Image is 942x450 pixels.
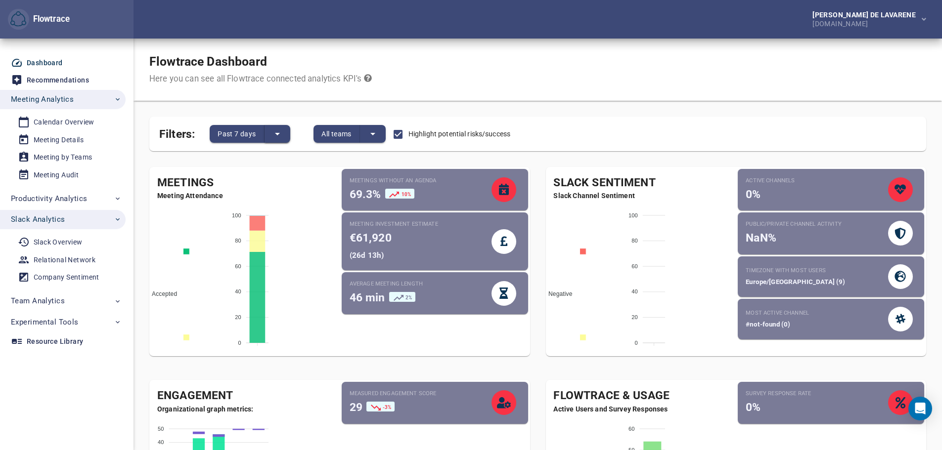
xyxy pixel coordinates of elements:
[235,314,241,320] tspan: 20
[232,212,241,218] tspan: 100
[628,212,638,218] tspan: 100
[144,290,177,297] span: Accepted
[350,401,362,414] span: 29
[27,335,83,348] div: Resource Library
[350,177,492,185] small: Meetings without an agenda
[746,220,888,228] small: Public/private Channel Activity
[34,151,92,164] div: Meeting by Teams
[34,169,79,181] div: Meeting Audit
[238,340,241,346] tspan: 0
[545,404,736,414] span: Active Users and Survey Responses
[350,188,381,201] span: 69.3%
[235,289,241,295] tspan: 40
[27,57,63,69] div: Dashboard
[29,13,70,25] div: Flowtrace
[631,289,638,295] tspan: 40
[746,188,761,201] span: 0%
[321,128,352,140] span: All teams
[545,388,736,404] div: Flowtrace & Usage
[634,340,637,346] tspan: 0
[746,390,888,398] small: Survey Response Rate
[541,290,573,297] span: Negative
[34,254,95,266] div: Relational Network
[34,271,99,284] div: Company Sentiment
[350,231,392,245] span: €61,920
[11,192,87,205] span: Productivity Analytics
[746,401,761,414] span: 0%
[545,175,736,191] div: Slack Sentiment
[314,125,360,143] button: All teams
[812,18,920,27] div: [DOMAIN_NAME]
[11,294,65,307] span: Team Analytics
[350,280,492,288] small: Average meeting length
[149,404,340,414] span: Organizational graph metrics:
[10,11,26,27] img: Flowtrace
[34,116,94,128] div: Calendar Overview
[545,191,736,201] span: Slack Channel Sentiment
[235,263,241,269] tspan: 60
[11,316,79,328] span: Experimental Tools
[746,177,888,185] small: Active Channels
[218,128,256,140] span: Past 7 days
[159,122,195,143] span: Filters:
[8,9,70,30] div: Flowtrace
[405,295,412,300] span: 2%
[149,54,372,69] h1: Flowtrace Dashboard
[350,390,492,398] small: Measured Engagement Score
[350,291,385,304] span: 46 min
[746,231,776,245] span: NaN%
[746,309,888,317] small: Most active channel
[34,236,83,248] div: Slack Overview
[149,73,372,85] div: Here you can see all Flowtrace connected analytics KPI's
[149,388,340,404] div: Engagement
[34,134,84,146] div: Meeting Details
[350,251,384,260] span: ( 26d 13h )
[797,8,934,30] button: [PERSON_NAME] DE LAVARENE[DOMAIN_NAME]
[210,125,290,143] div: split button
[746,267,888,275] small: Timezone with most users
[235,238,241,244] tspan: 80
[631,238,638,244] tspan: 80
[158,439,164,445] tspan: 40
[149,191,340,201] span: Meeting Attendance
[11,93,74,106] span: Meeting Analytics
[908,397,932,420] div: Open Intercom Messenger
[383,405,391,410] span: -3%
[402,191,411,197] span: 10%
[812,11,920,18] div: [PERSON_NAME] DE LAVARENE
[628,425,634,431] tspan: 60
[158,425,164,431] tspan: 50
[27,74,89,86] div: Recommendations
[8,9,29,30] button: Flowtrace
[210,125,264,143] button: Past 7 days
[149,175,340,191] div: Meetings
[746,278,845,286] span: Europe/[GEOGRAPHIC_DATA] (9)
[631,314,638,320] tspan: 20
[350,220,492,228] small: Meeting investment estimate
[631,263,638,269] tspan: 60
[408,129,510,139] span: Highlight potential risks/success
[314,125,386,143] div: split button
[746,321,790,328] span: #not-found (0)
[11,213,65,226] span: Slack Analytics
